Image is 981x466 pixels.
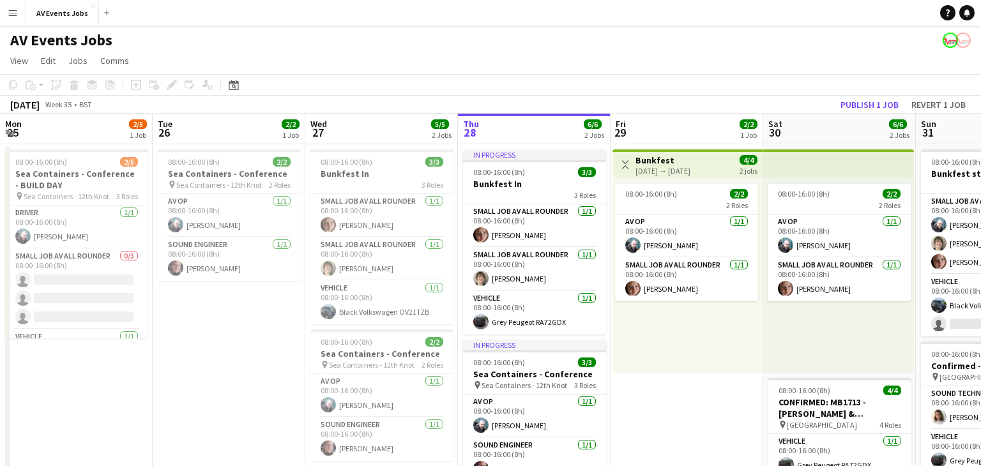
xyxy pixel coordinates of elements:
[906,96,971,113] button: Revert 1 job
[100,55,129,66] span: Comms
[310,374,453,417] app-card-role: AV Op1/108:00-16:00 (8h)[PERSON_NAME]
[156,125,172,140] span: 26
[310,417,453,461] app-card-role: Sound Engineer1/108:00-16:00 (8h)[PERSON_NAME]
[310,149,453,324] app-job-card: 08:00-16:00 (8h)3/3Bunkfest In3 RolesSmall Job AV All Rounder1/108:00-16:00 (8h)[PERSON_NAME]Smal...
[879,200,901,210] span: 2 Roles
[584,130,604,140] div: 2 Jobs
[130,130,146,140] div: 1 Job
[425,337,443,347] span: 2/2
[473,357,525,367] span: 08:00-16:00 (8h)
[616,118,626,130] span: Fri
[614,125,626,140] span: 29
[282,119,300,129] span: 2/2
[10,55,28,66] span: View
[740,155,757,165] span: 4/4
[79,100,92,109] div: BST
[5,206,148,249] app-card-role: Driver1/108:00-16:00 (8h)[PERSON_NAME]
[768,184,911,301] div: 08:00-16:00 (8h)2/22 RolesAV Op1/108:00-16:00 (8h)[PERSON_NAME]Small Job AV All Rounder1/108:00-1...
[740,119,757,129] span: 2/2
[321,337,372,347] span: 08:00-16:00 (8h)
[835,96,904,113] button: Publish 1 job
[463,149,606,160] div: In progress
[730,189,748,199] span: 2/2
[578,357,596,367] span: 3/3
[463,149,606,334] app-job-card: In progress08:00-16:00 (8h)3/3Bunkfest In3 RolesSmall Job AV All Rounder1/108:00-16:00 (8h)[PERSO...
[461,125,479,140] span: 28
[883,386,901,395] span: 4/4
[574,380,596,390] span: 3 Roles
[463,248,606,291] app-card-role: Small Job AV All Rounder1/108:00-16:00 (8h)[PERSON_NAME]
[463,395,606,438] app-card-role: AV Op1/108:00-16:00 (8h)[PERSON_NAME]
[5,249,148,329] app-card-role: Small Job AV All Rounder0/308:00-16:00 (8h)
[168,157,220,167] span: 08:00-16:00 (8h)
[425,157,443,167] span: 3/3
[63,52,93,69] a: Jobs
[310,194,453,237] app-card-role: Small Job AV All Rounder1/108:00-16:00 (8h)[PERSON_NAME]
[766,125,782,140] span: 30
[635,154,690,166] h3: Bunkfest
[5,329,148,373] app-card-role: Vehicle1/1
[310,237,453,281] app-card-role: Small Job AV All Rounder1/108:00-16:00 (8h)[PERSON_NAME]
[10,31,112,50] h1: AV Events Jobs
[176,180,262,190] span: Sea Containers - 12th Knot
[422,180,443,190] span: 3 Roles
[574,190,596,200] span: 3 Roles
[473,167,525,177] span: 08:00-16:00 (8h)
[890,130,909,140] div: 2 Jobs
[919,125,936,140] span: 31
[329,360,414,370] span: Sea Containers - 12th Knot
[879,420,901,430] span: 4 Roles
[740,130,757,140] div: 1 Job
[308,125,327,140] span: 27
[889,119,907,129] span: 6/6
[158,168,301,179] h3: Sea Containers - Conference
[5,168,148,191] h3: Sea Containers - Conference - BUILD DAY
[768,118,782,130] span: Sat
[768,214,911,258] app-card-role: AV Op1/108:00-16:00 (8h)[PERSON_NAME]
[768,396,911,419] h3: CONFIRMED: MB1713 - [PERSON_NAME] & [PERSON_NAME] - wedding
[422,360,443,370] span: 2 Roles
[321,157,372,167] span: 08:00-16:00 (8h)
[463,291,606,334] app-card-role: Vehicle1/108:00-16:00 (8h)Grey Peugeot RA72GDX
[778,189,830,199] span: 08:00-16:00 (8h)
[310,118,327,130] span: Wed
[158,194,301,237] app-card-role: AV Op1/108:00-16:00 (8h)[PERSON_NAME]
[432,130,452,140] div: 2 Jobs
[282,130,299,140] div: 1 Job
[615,184,758,301] app-job-card: 08:00-16:00 (8h)2/22 RolesAV Op1/108:00-16:00 (8h)[PERSON_NAME]Small Job AV All Rounder1/108:00-1...
[129,119,147,129] span: 2/5
[41,55,56,66] span: Edit
[3,125,22,140] span: 25
[15,157,67,167] span: 08:00-16:00 (8h)
[5,149,148,338] app-job-card: 08:00-16:00 (8h)2/5Sea Containers - Conference - BUILD DAY Sea Containers - 12th Knot3 RolesDrive...
[615,214,758,258] app-card-role: AV Op1/108:00-16:00 (8h)[PERSON_NAME]
[68,55,87,66] span: Jobs
[273,157,291,167] span: 2/2
[10,98,40,111] div: [DATE]
[269,180,291,190] span: 2 Roles
[310,329,453,461] div: 08:00-16:00 (8h)2/2Sea Containers - Conference Sea Containers - 12th Knot2 RolesAV Op1/108:00-16:...
[584,119,602,129] span: 6/6
[787,420,857,430] span: [GEOGRAPHIC_DATA]
[463,178,606,190] h3: Bunkfest In
[5,52,33,69] a: View
[943,33,958,48] app-user-avatar: Liam O'Brien
[36,52,61,69] a: Edit
[310,348,453,359] h3: Sea Containers - Conference
[955,33,971,48] app-user-avatar: Liam O'Brien
[158,149,301,281] app-job-card: 08:00-16:00 (8h)2/2Sea Containers - Conference Sea Containers - 12th Knot2 RolesAV Op1/108:00-16:...
[921,118,936,130] span: Sun
[740,165,757,176] div: 2 jobs
[24,192,109,201] span: Sea Containers - 12th Knot
[779,386,830,395] span: 08:00-16:00 (8h)
[120,157,138,167] span: 2/5
[615,258,758,301] app-card-role: Small Job AV All Rounder1/108:00-16:00 (8h)[PERSON_NAME]
[768,258,911,301] app-card-role: Small Job AV All Rounder1/108:00-16:00 (8h)[PERSON_NAME]
[158,237,301,281] app-card-role: Sound Engineer1/108:00-16:00 (8h)[PERSON_NAME]
[463,204,606,248] app-card-role: Small Job AV All Rounder1/108:00-16:00 (8h)[PERSON_NAME]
